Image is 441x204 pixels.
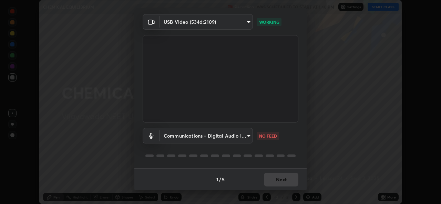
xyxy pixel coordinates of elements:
[222,176,225,183] h4: 5
[160,128,253,143] div: USB Video (534d:2109)
[259,19,279,25] p: WORKING
[216,176,218,183] h4: 1
[259,133,277,139] p: NO FEED
[219,176,221,183] h4: /
[160,14,253,30] div: USB Video (534d:2109)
